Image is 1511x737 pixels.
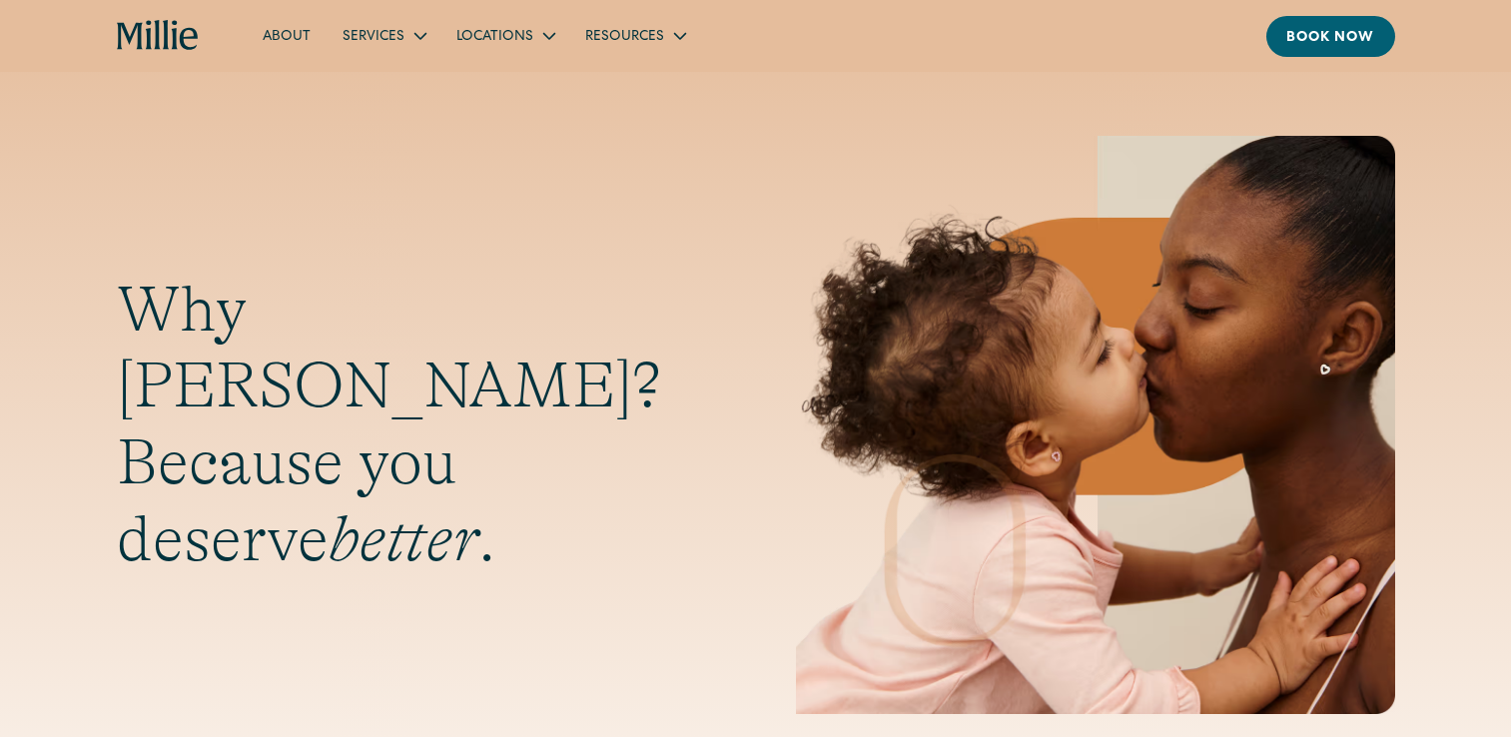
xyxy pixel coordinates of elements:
[440,19,569,52] div: Locations
[117,20,200,52] a: home
[1286,28,1375,49] div: Book now
[329,503,478,575] em: better
[343,27,404,48] div: Services
[327,19,440,52] div: Services
[585,27,664,48] div: Resources
[796,136,1395,714] img: Mother and baby sharing a kiss, highlighting the emotional bond and nurturing care at the heart o...
[569,19,700,52] div: Resources
[247,19,327,52] a: About
[456,27,533,48] div: Locations
[1266,16,1395,57] a: Book now
[117,272,716,578] h1: Why [PERSON_NAME]? Because you deserve .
